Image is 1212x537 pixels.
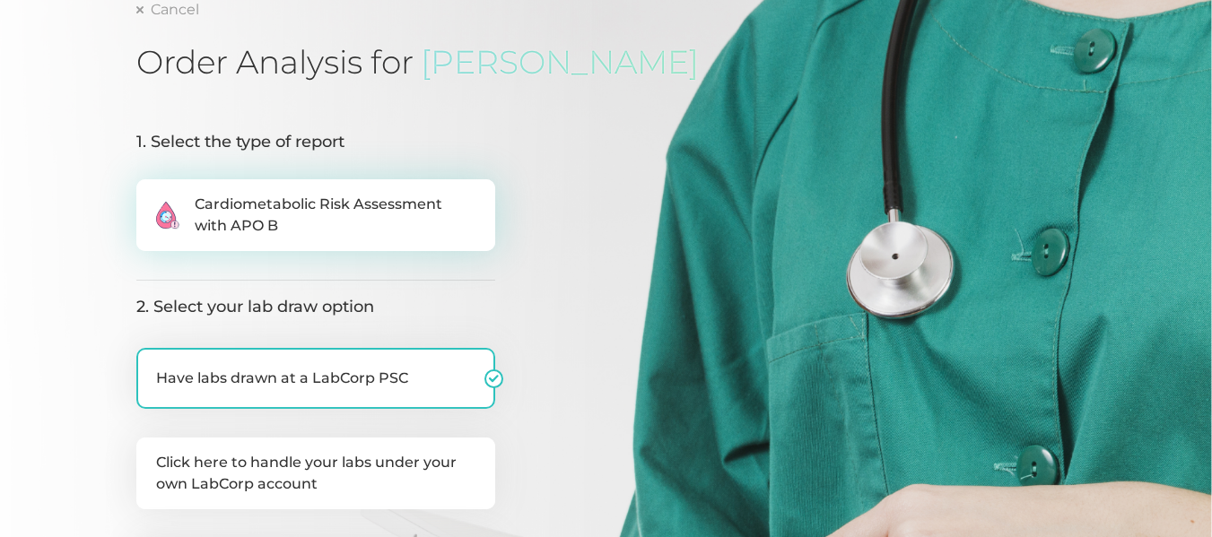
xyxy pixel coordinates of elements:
[136,437,495,509] label: Click here to handle your labs under your own LabCorp account
[136,1,199,19] a: Cancel
[136,348,495,409] label: Have labs drawn at a LabCorp PSC
[195,194,475,237] span: Cardiometabolic Risk Assessment with APO B
[136,295,495,319] legend: 2. Select your lab draw option
[136,42,1076,82] h1: Order Analysis for
[421,42,699,82] span: [PERSON_NAME]
[136,132,495,159] legend: 1. Select the type of report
